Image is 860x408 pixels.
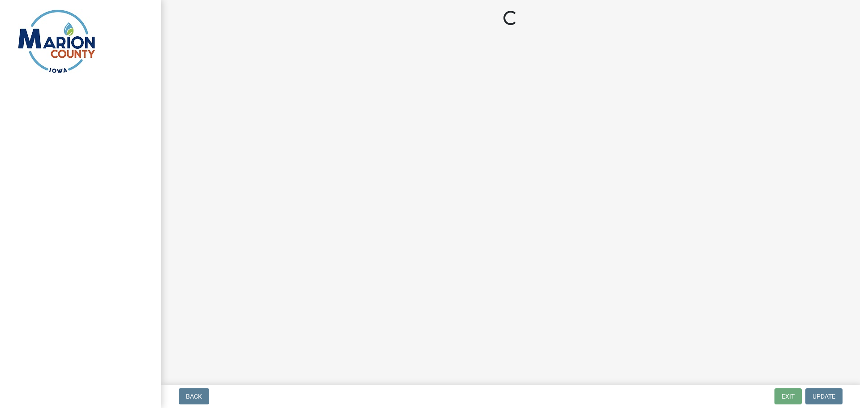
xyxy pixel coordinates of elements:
span: Back [186,393,202,400]
button: Exit [774,388,802,404]
button: Back [179,388,209,404]
img: Marion County, Iowa [18,9,95,73]
span: Update [813,393,835,400]
button: Update [805,388,843,404]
